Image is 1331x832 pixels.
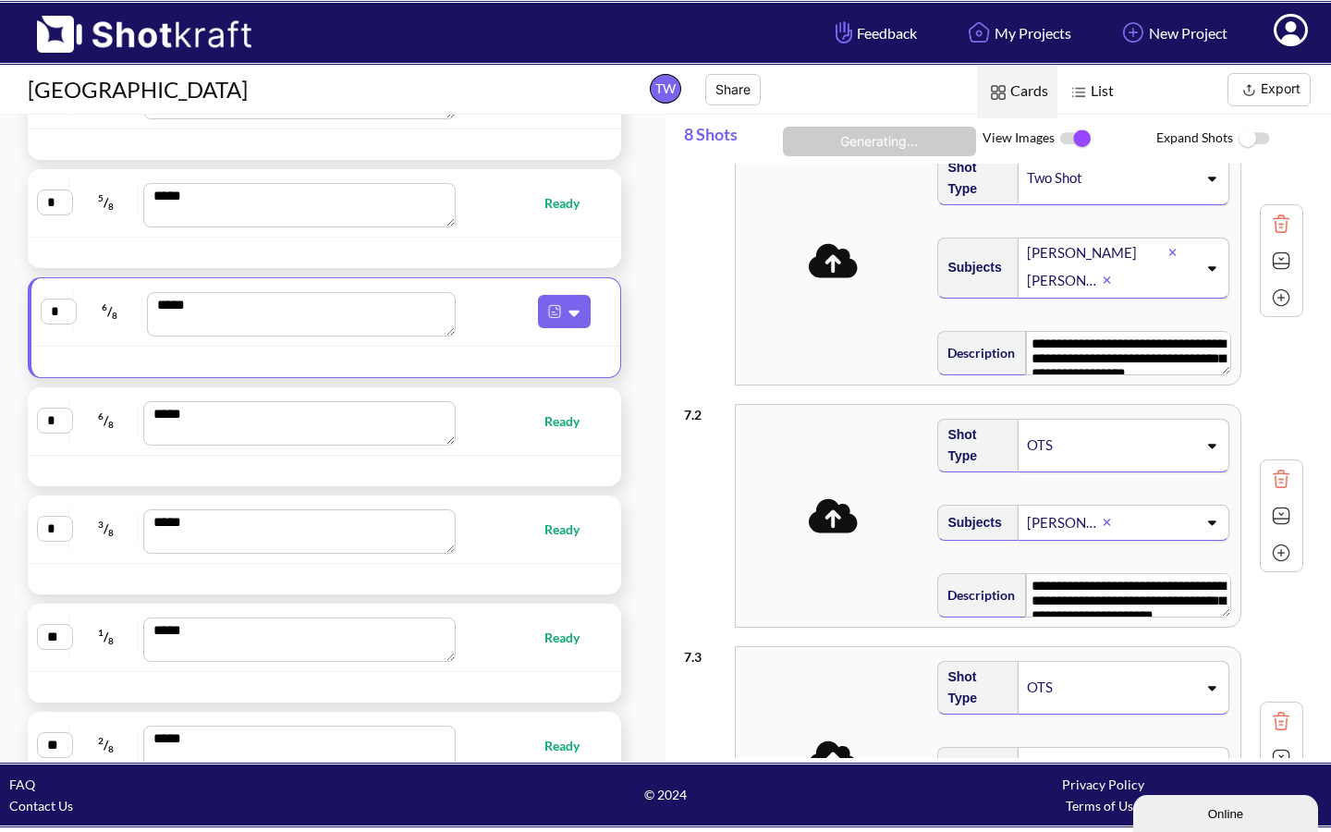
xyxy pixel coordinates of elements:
[1025,433,1117,458] div: OTS
[986,80,1010,104] img: Card Icon
[684,115,776,164] span: 8 Shots
[938,252,1001,283] span: Subjects
[98,192,104,203] span: 5
[1267,539,1295,567] img: Add Icon
[1117,17,1149,48] img: Add Icon
[684,637,726,667] div: 7 . 3
[74,406,139,435] span: /
[938,662,1008,714] span: Shot Type
[963,17,995,48] img: Home Icon
[108,743,114,754] span: 8
[1057,66,1123,118] span: List
[1267,247,1295,275] img: Expand Icon
[1133,791,1322,832] iframe: chat widget
[783,127,976,156] button: Generating...
[9,777,35,792] a: FAQ
[102,301,107,312] span: 6
[543,300,567,324] img: Pdf Icon
[938,750,1001,780] span: Subjects
[1156,119,1331,159] span: Expand Shots
[1267,284,1295,312] img: Add Icon
[1067,80,1091,104] img: List Icon
[1238,79,1261,102] img: Export Icon
[1025,510,1103,535] div: [PERSON_NAME]
[938,420,1008,471] span: Shot Type
[831,17,857,48] img: Hand Icon
[108,635,114,646] span: 8
[74,514,139,544] span: /
[938,337,1015,368] span: Description
[108,201,114,212] span: 8
[112,310,117,321] span: 8
[98,735,104,746] span: 2
[885,774,1322,795] div: Privacy Policy
[705,74,761,105] button: Share
[1055,119,1096,158] img: ToggleOn Icon
[98,410,104,422] span: 6
[684,395,726,425] div: 7 . 2
[446,784,884,805] span: © 2024
[74,622,139,652] span: /
[544,627,598,648] span: Ready
[1025,268,1103,293] div: [PERSON_NAME]
[938,508,1001,538] span: Subjects
[949,8,1085,57] a: My Projects
[544,735,598,756] span: Ready
[650,74,681,104] span: TW
[938,580,1015,610] span: Description
[74,188,139,217] span: /
[831,22,917,43] span: Feedback
[108,419,114,430] span: 8
[1025,752,1103,777] div: [PERSON_NAME]
[544,519,598,540] span: Ready
[977,66,1057,118] span: Cards
[1227,73,1311,106] button: Export
[9,798,73,814] a: Contact Us
[1267,502,1295,530] img: Expand Icon
[1267,744,1295,772] img: Expand Icon
[108,527,114,538] span: 8
[1025,675,1117,700] div: OTS
[885,795,1322,816] div: Terms of Use
[98,519,104,530] span: 3
[983,119,1157,158] span: View Images
[1267,210,1295,238] img: Trash Icon
[1025,240,1169,265] div: [PERSON_NAME]
[544,410,598,432] span: Ready
[1267,465,1295,493] img: Trash Icon
[1233,119,1275,159] img: ToggleOff Icon
[1267,707,1295,735] img: Trash Icon
[544,192,598,214] span: Ready
[938,153,1008,204] span: Shot Type
[1025,165,1117,190] div: Two Shot
[1104,8,1241,57] a: New Project
[74,730,139,760] span: /
[98,627,104,638] span: 1
[78,297,141,326] span: /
